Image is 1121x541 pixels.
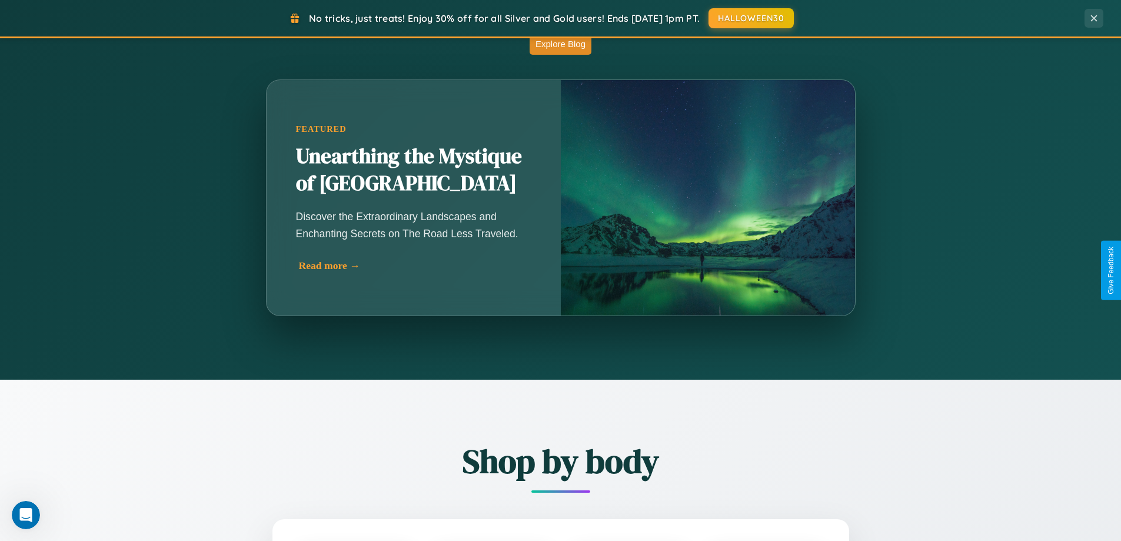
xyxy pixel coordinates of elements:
[12,501,40,529] iframe: Intercom live chat
[530,33,591,55] button: Explore Blog
[299,260,534,272] div: Read more →
[1107,247,1115,294] div: Give Feedback
[296,208,531,241] p: Discover the Extraordinary Landscapes and Enchanting Secrets on The Road Less Traveled.
[208,439,914,484] h2: Shop by body
[309,12,700,24] span: No tricks, just treats! Enjoy 30% off for all Silver and Gold users! Ends [DATE] 1pm PT.
[708,8,794,28] button: HALLOWEEN30
[296,124,531,134] div: Featured
[296,143,531,197] h2: Unearthing the Mystique of [GEOGRAPHIC_DATA]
